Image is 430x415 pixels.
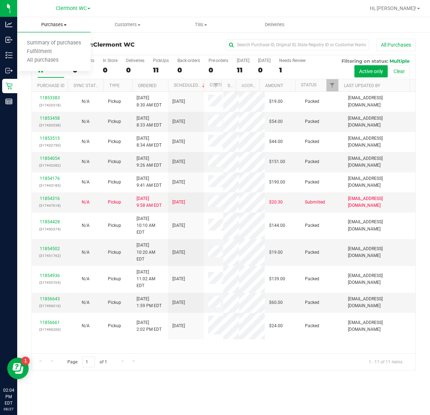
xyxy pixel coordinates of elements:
button: N/A [82,276,90,282]
span: Pickup [108,222,121,229]
span: Not Applicable [82,99,90,104]
span: Not Applicable [82,200,90,205]
span: Pickup [108,249,121,256]
p: (317451762) [36,252,63,259]
a: Filter [326,79,338,91]
input: 1 [82,357,95,368]
a: 11856643 [40,296,60,301]
button: N/A [82,299,90,306]
span: Pickup [108,299,121,306]
span: [EMAIL_ADDRESS][DOMAIN_NAME] [348,135,411,149]
span: Filtering on status: [341,58,388,64]
span: Purchases [17,22,91,28]
span: Pickup [108,98,121,105]
span: All purchases [17,57,68,63]
div: Pre-orders [209,58,228,63]
iframe: Resource center [7,358,29,379]
a: Scheduled [174,83,206,88]
span: [DATE] 9:41 AM EDT [137,175,162,189]
th: Address [236,79,259,92]
span: [DATE] [172,158,185,165]
inline-svg: Inventory [5,52,13,59]
span: $20.30 [269,199,283,206]
span: Page of 1 [61,357,113,368]
span: [DATE] 9:26 AM EDT [137,155,162,169]
a: 11854054 [40,156,60,161]
span: Packed [305,138,319,145]
inline-svg: Analytics [5,21,13,28]
p: (317455704) [36,279,63,286]
span: $19.00 [269,98,283,105]
span: [DATE] [172,118,185,125]
div: PickUps [153,58,169,63]
p: (317496200) [36,326,63,333]
inline-svg: Reports [5,98,13,105]
span: Not Applicable [82,223,90,228]
span: Fulfillment [17,49,62,55]
div: 0 [258,66,271,74]
span: [EMAIL_ADDRESS][DOMAIN_NAME] [348,195,411,209]
span: Pickup [108,118,121,125]
inline-svg: Inbound [5,36,13,43]
span: Pickup [108,138,121,145]
p: (317450374) [36,226,63,233]
span: [DATE] 11:02 AM EDT [137,269,164,290]
input: Search Purchase ID, Original ID, State Registry ID or Customer Name... [226,39,369,50]
inline-svg: Retail [5,82,13,90]
span: Multiple [390,58,410,64]
span: [EMAIL_ADDRESS][DOMAIN_NAME] [348,175,411,189]
span: Hi, [PERSON_NAME]! [370,5,416,11]
span: [DATE] [172,323,185,329]
span: Pickup [108,199,121,206]
a: State Registry ID [228,83,265,88]
button: N/A [82,179,90,186]
span: [EMAIL_ADDRESS][DOMAIN_NAME] [348,115,411,129]
span: [DATE] 8:30 AM EDT [137,95,162,108]
span: $54.00 [269,118,283,125]
span: Packed [305,299,319,306]
iframe: Resource center unread badge [21,357,30,365]
div: 0 [103,66,118,74]
button: N/A [82,138,90,145]
span: Not Applicable [82,159,90,164]
a: 11854428 [40,219,60,224]
span: Packed [305,249,319,256]
a: 11854316 [40,196,60,201]
span: [DATE] 2:02 PM EDT [137,319,162,333]
a: 11853458 [40,116,60,121]
button: All Purchases [376,39,416,51]
span: Deliveries [255,22,294,28]
div: 0 [126,66,144,74]
a: 11854502 [40,246,60,251]
span: Not Applicable [82,119,90,124]
button: N/A [82,323,90,329]
a: Status [301,82,316,87]
a: Type [109,83,120,88]
span: Packed [305,323,319,329]
a: Deliveries [238,17,311,32]
span: [DATE] 1:59 PM EDT [137,296,162,309]
p: (317442082) [36,162,63,169]
p: 02:04 PM EDT [3,387,14,406]
p: 08/27 [3,406,14,412]
a: Tills [164,17,238,32]
span: [DATE] [172,98,185,105]
a: 11854176 [40,176,60,181]
p: (317496016) [36,302,63,309]
span: $139.00 [269,276,285,282]
span: Not Applicable [82,276,90,281]
span: [DATE] 9:58 AM EDT [137,195,162,209]
span: [DATE] 8:34 AM EDT [137,135,162,149]
span: $151.00 [269,158,285,165]
span: Not Applicable [82,180,90,185]
span: [DATE] 8:33 AM EDT [137,115,162,129]
span: $190.00 [269,179,285,186]
a: 11853515 [40,136,60,141]
button: Active only [354,65,388,77]
span: Packed [305,222,319,229]
a: Filter [210,79,221,91]
p: (317447618) [36,202,63,209]
button: N/A [82,199,90,206]
button: Clear [389,65,410,77]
